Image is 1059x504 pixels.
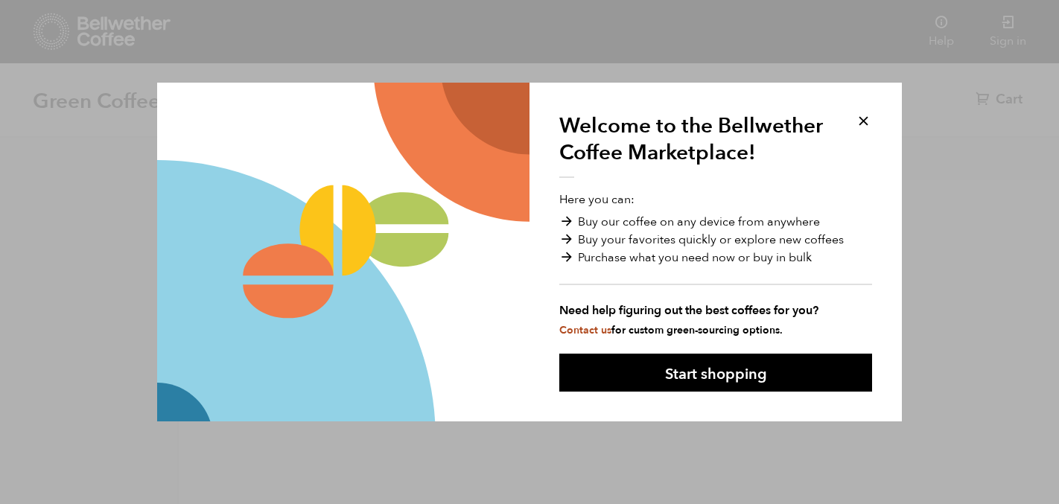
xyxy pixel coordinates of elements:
[559,249,872,267] li: Purchase what you need now or buy in bulk
[559,323,783,337] small: for custom green-sourcing options.
[559,302,872,319] strong: Need help figuring out the best coffees for you?
[559,191,872,338] p: Here you can:
[559,323,611,337] a: Contact us
[559,213,872,231] li: Buy our coffee on any device from anywhere
[559,354,872,392] button: Start shopping
[559,112,835,178] h1: Welcome to the Bellwether Coffee Marketplace!
[559,231,872,249] li: Buy your favorites quickly or explore new coffees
